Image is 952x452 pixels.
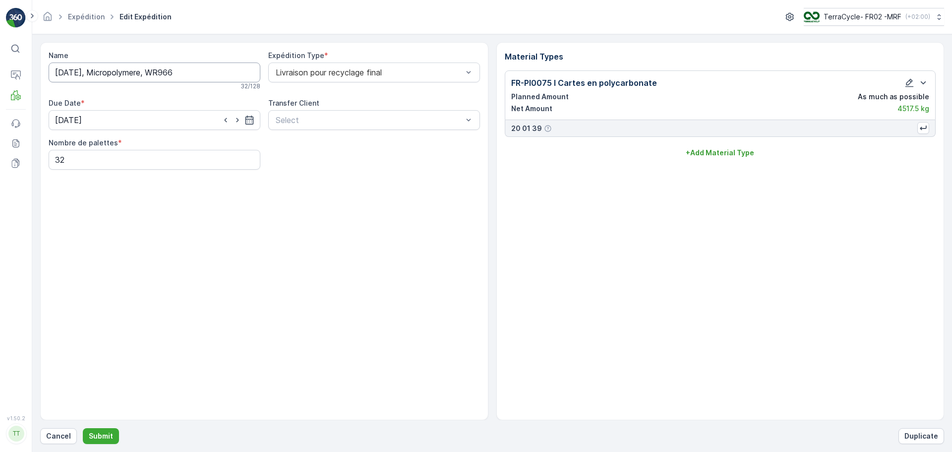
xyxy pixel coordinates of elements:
[6,8,26,28] img: logo
[544,125,552,132] div: Help Tooltip Icon
[268,51,324,60] label: Expédition Type
[42,15,53,23] a: Homepage
[268,99,319,107] label: Transfer Client
[46,431,71,441] p: Cancel
[505,145,936,161] button: +Add Material Type
[905,13,930,21] p: ( +02:00 )
[858,92,929,102] p: As much as possible
[118,12,174,22] span: Edit Expédition
[898,428,944,444] button: Duplicate
[511,124,542,133] p: 20 01 39
[49,138,118,147] label: Nombre de palettes
[89,431,113,441] p: Submit
[49,110,260,130] input: dd/mm/yyyy
[40,428,77,444] button: Cancel
[240,82,260,90] p: 32 / 128
[276,114,463,126] p: Select
[511,77,657,89] p: FR-PI0075 I Cartes en polycarbonate
[49,51,68,60] label: Name
[8,426,24,442] div: TT
[511,104,552,114] p: Net Amount
[686,148,754,158] p: + Add Material Type
[904,431,938,441] p: Duplicate
[897,104,929,114] p: 4517.5 kg
[68,12,105,21] a: Expédition
[804,8,944,26] button: TerraCycle- FR02 -MRF(+02:00)
[83,428,119,444] button: Submit
[511,92,569,102] p: Planned Amount
[49,99,81,107] label: Due Date
[804,11,820,22] img: terracycle.png
[824,12,901,22] p: TerraCycle- FR02 -MRF
[6,423,26,444] button: TT
[6,415,26,421] span: v 1.50.2
[505,51,936,63] p: Material Types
